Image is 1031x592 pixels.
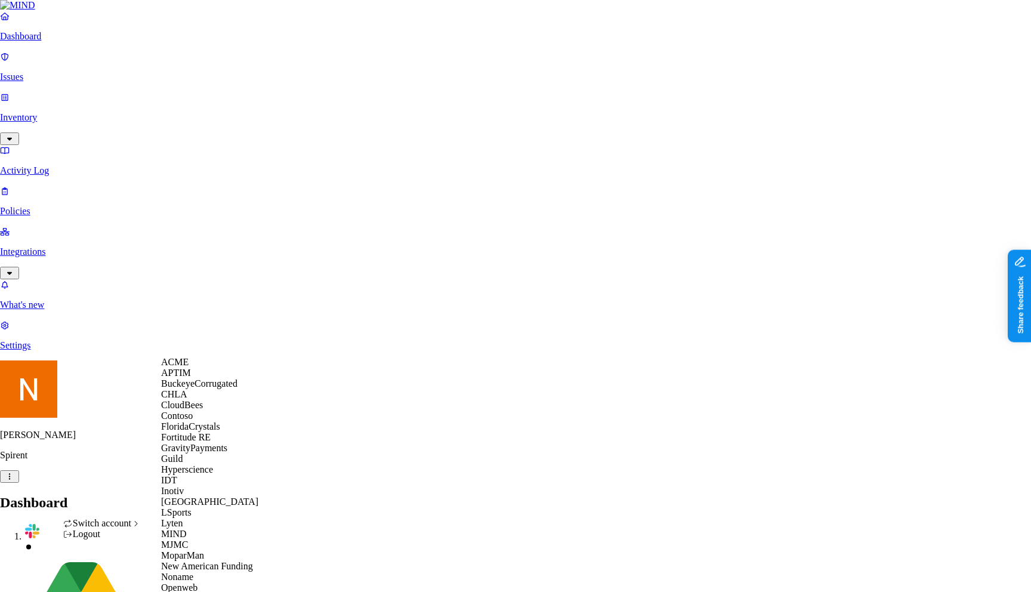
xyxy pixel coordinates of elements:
[161,561,253,571] span: New American Funding
[73,518,131,528] span: Switch account
[161,432,211,442] span: Fortitude RE
[161,486,184,496] span: Inotiv
[161,475,177,485] span: IDT
[161,572,193,582] span: Noname
[161,443,227,453] span: GravityPayments
[161,550,204,560] span: MoparMan
[161,411,193,421] span: Contoso
[161,389,187,399] span: CHLA
[161,539,188,550] span: MJMC
[161,378,237,388] span: BuckeyeCorrugated
[161,400,203,410] span: CloudBees
[161,529,187,539] span: MIND
[161,357,189,367] span: ACME
[161,368,191,378] span: APTIM
[161,454,183,464] span: Guild
[161,421,220,431] span: FloridaCrystals
[161,518,183,528] span: Lyten
[161,507,192,517] span: LSports
[161,464,213,474] span: Hyperscience
[63,529,141,539] div: Logout
[161,497,258,507] span: [GEOGRAPHIC_DATA]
